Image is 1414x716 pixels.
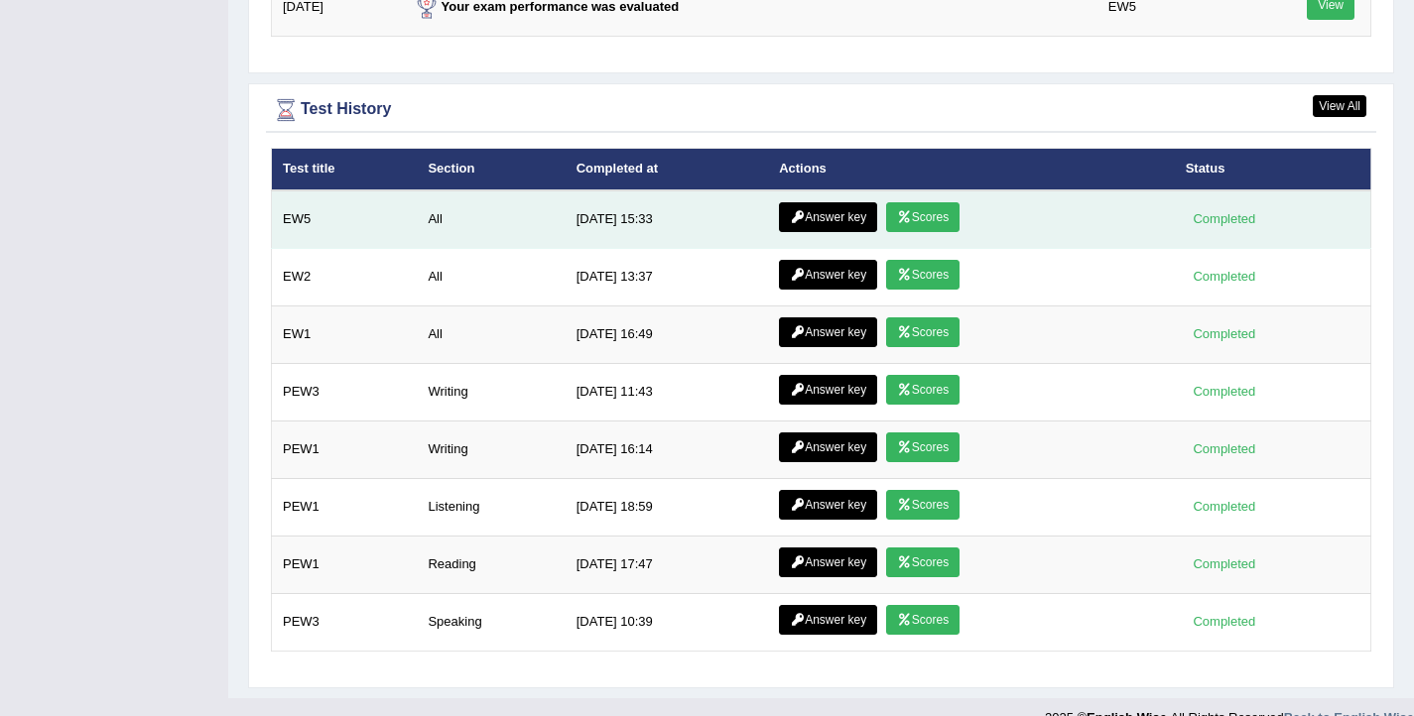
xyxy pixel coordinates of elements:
a: Scores [886,202,960,232]
td: [DATE] 15:33 [566,190,768,249]
div: Completed [1186,553,1263,574]
th: Test title [272,149,418,190]
a: Answer key [779,490,877,520]
div: Completed [1186,438,1263,459]
td: Reading [417,536,565,593]
td: Speaking [417,593,565,651]
td: [DATE] 16:14 [566,420,768,478]
a: Scores [886,260,960,290]
td: PEW1 [272,536,418,593]
div: Test History [271,95,1371,125]
th: Status [1175,149,1371,190]
div: Completed [1186,611,1263,632]
td: EW1 [272,305,418,363]
div: Completed [1186,496,1263,517]
a: Scores [886,490,960,520]
td: [DATE] 16:49 [566,305,768,363]
td: [DATE] 17:47 [566,536,768,593]
td: All [417,190,565,249]
a: Scores [886,605,960,635]
a: Answer key [779,547,877,577]
div: Completed [1186,381,1263,402]
td: All [417,248,565,305]
a: Scores [886,547,960,577]
td: EW2 [272,248,418,305]
a: Scores [886,375,960,405]
a: Answer key [779,375,877,405]
td: All [417,305,565,363]
div: Completed [1186,208,1263,229]
a: Answer key [779,605,877,635]
div: Completed [1186,323,1263,344]
td: PEW1 [272,420,418,478]
td: Listening [417,478,565,536]
a: Scores [886,432,960,462]
a: Answer key [779,260,877,290]
th: Completed at [566,149,768,190]
td: PEW1 [272,478,418,536]
td: EW5 [272,190,418,249]
a: View All [1313,95,1366,117]
td: PEW3 [272,593,418,651]
td: PEW3 [272,363,418,420]
a: Answer key [779,432,877,462]
td: [DATE] 10:39 [566,593,768,651]
td: [DATE] 13:37 [566,248,768,305]
td: Writing [417,363,565,420]
a: Answer key [779,317,877,347]
a: Scores [886,317,960,347]
td: [DATE] 18:59 [566,478,768,536]
td: [DATE] 11:43 [566,363,768,420]
a: Answer key [779,202,877,232]
th: Actions [768,149,1174,190]
td: Writing [417,420,565,478]
th: Section [417,149,565,190]
div: Completed [1186,266,1263,287]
